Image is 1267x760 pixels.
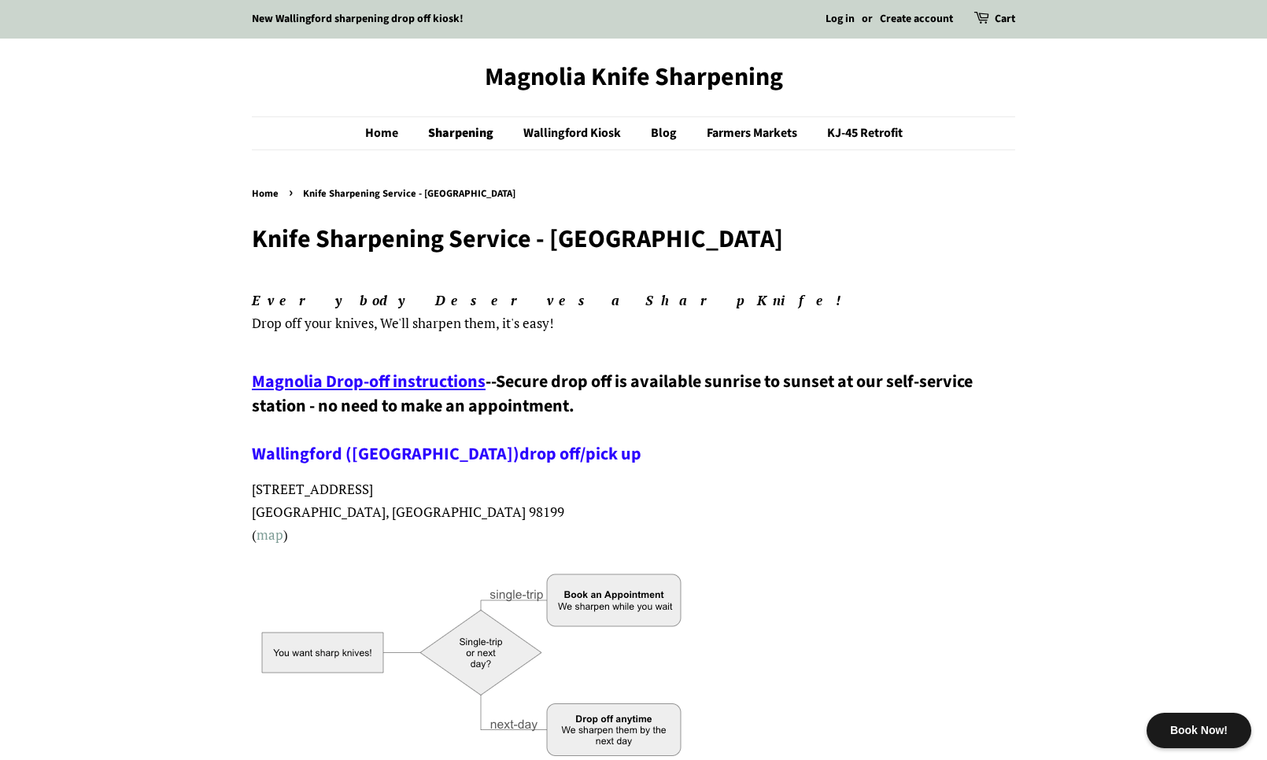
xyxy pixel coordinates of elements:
a: Home [365,117,414,149]
span: [STREET_ADDRESS] [GEOGRAPHIC_DATA], [GEOGRAPHIC_DATA] 98199 ( ) [252,480,564,544]
span: Drop off your knives [252,314,374,332]
a: Create account [880,11,953,27]
a: Blog [639,117,693,149]
a: Wallingford Kiosk [512,117,637,149]
nav: breadcrumbs [252,186,1015,203]
span: › [289,183,297,202]
div: Book Now! [1147,713,1251,748]
a: Magnolia Drop-off instructions [252,369,486,394]
span: Secure drop off is available sunrise to sunset at our self-service station - no need to make an a... [252,369,973,467]
a: Sharpening [416,117,509,149]
a: KJ-45 Retrofit [815,117,903,149]
a: Magnolia Knife Sharpening [252,62,1015,92]
a: Log in [826,11,855,27]
a: Farmers Markets [695,117,813,149]
a: Wallingford ([GEOGRAPHIC_DATA]) [252,441,519,467]
span: -- [486,369,496,394]
h1: Knife Sharpening Service - [GEOGRAPHIC_DATA] [252,224,1015,254]
p: , We'll sharpen them, it's easy! [252,290,1015,335]
a: Home [252,186,283,201]
a: drop off/pick up [519,441,641,467]
em: Everybody Deserves a Sharp Knife! [252,291,855,309]
a: Cart [995,10,1015,29]
a: New Wallingford sharpening drop off kiosk! [252,11,464,27]
span: Knife Sharpening Service - [GEOGRAPHIC_DATA] [303,186,519,201]
li: or [862,10,873,29]
a: map [257,526,283,544]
